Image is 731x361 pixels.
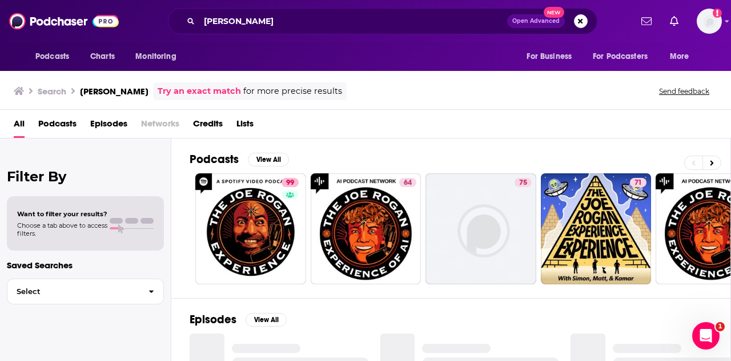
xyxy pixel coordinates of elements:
[311,173,421,284] a: 64
[195,173,306,284] a: 99
[662,46,704,68] button: open menu
[190,152,289,166] a: PodcastsView All
[637,11,656,31] a: Show notifications dropdown
[190,312,287,327] a: EpisodesView All
[515,178,532,187] a: 75
[519,177,527,189] span: 75
[425,173,536,284] a: 75
[713,9,722,18] svg: Add a profile image
[243,85,342,98] span: for more precise results
[38,86,66,97] h3: Search
[697,9,722,34] img: User Profile
[17,221,107,237] span: Choose a tab above to access filters.
[404,177,412,189] span: 64
[127,46,191,68] button: open menu
[716,322,725,331] span: 1
[193,114,223,138] a: Credits
[14,114,25,138] a: All
[665,11,683,31] a: Show notifications dropdown
[135,49,176,65] span: Monitoring
[90,114,127,138] a: Episodes
[692,322,720,350] iframe: Intercom live chat
[190,152,239,166] h2: Podcasts
[248,153,289,166] button: View All
[656,86,713,96] button: Send feedback
[512,18,560,24] span: Open Advanced
[593,49,648,65] span: For Podcasters
[544,7,564,18] span: New
[282,178,299,187] a: 99
[236,114,254,138] a: Lists
[17,210,107,218] span: Want to filter your results?
[80,86,148,97] h3: [PERSON_NAME]
[630,178,646,187] a: 71
[585,46,664,68] button: open menu
[90,49,115,65] span: Charts
[7,168,164,185] h2: Filter By
[697,9,722,34] span: Logged in as gabrielle.gantz
[9,10,119,32] img: Podchaser - Follow, Share and Rate Podcasts
[634,177,642,189] span: 71
[35,49,69,65] span: Podcasts
[199,12,507,30] input: Search podcasts, credits, & more...
[7,288,139,295] span: Select
[697,9,722,34] button: Show profile menu
[38,114,77,138] a: Podcasts
[27,46,84,68] button: open menu
[519,46,586,68] button: open menu
[246,313,287,327] button: View All
[141,114,179,138] span: Networks
[190,312,236,327] h2: Episodes
[670,49,689,65] span: More
[527,49,572,65] span: For Business
[507,14,565,28] button: Open AdvancedNew
[83,46,122,68] a: Charts
[7,279,164,304] button: Select
[168,8,597,34] div: Search podcasts, credits, & more...
[541,173,652,284] a: 71
[399,178,416,187] a: 64
[158,85,241,98] a: Try an exact match
[7,260,164,271] p: Saved Searches
[286,177,294,189] span: 99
